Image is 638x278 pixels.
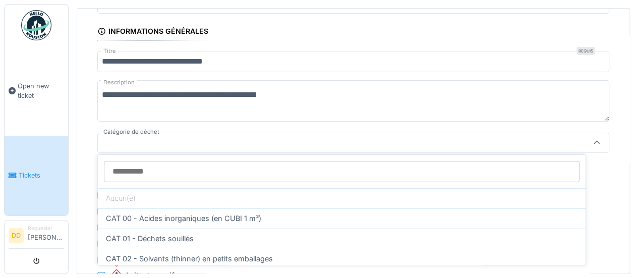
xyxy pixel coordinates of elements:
span: CAT 02 - Solvants (thinner) en petits emballages [106,253,273,264]
label: Catégorie de déchet [101,128,161,136]
label: Titre [101,47,118,55]
span: Tickets [19,171,64,180]
a: DD Requester[PERSON_NAME] [9,225,64,249]
div: Requester [28,225,64,232]
img: Badge_color-CXgf-gQk.svg [21,10,51,40]
label: Description [101,76,137,89]
div: Informations générales [97,24,208,41]
li: DD [9,228,24,243]
a: Open new ticket [5,46,68,136]
span: Open new ticket [18,81,64,100]
span: CAT 00 - Acides inorganiques (en CUBI 1 m³) [106,213,261,224]
li: [PERSON_NAME] [28,225,64,246]
a: Tickets [5,136,68,216]
div: Requis [576,47,595,55]
span: CAT 01 - Déchets souillés [106,233,194,244]
div: Aucun(e) [98,188,586,208]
